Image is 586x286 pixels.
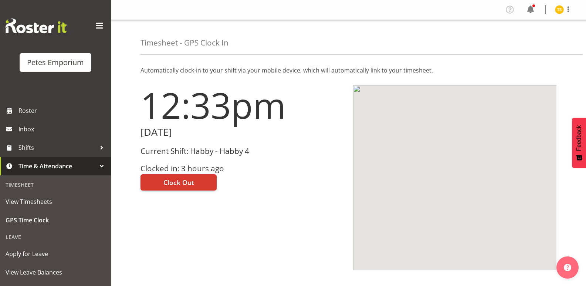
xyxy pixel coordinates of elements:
img: Rosterit website logo [6,18,67,33]
a: GPS Time Clock [2,211,109,229]
h2: [DATE] [140,127,344,138]
h4: Timesheet - GPS Clock In [140,38,228,47]
a: Apply for Leave [2,245,109,263]
span: Clock Out [163,178,194,187]
img: help-xxl-2.png [564,264,571,271]
span: Feedback [576,125,582,151]
h3: Clocked in: 3 hours ago [140,164,344,173]
h3: Current Shift: Habby - Habby 4 [140,147,344,155]
span: Apply for Leave [6,248,105,259]
p: Automatically clock-in to your shift via your mobile device, which will automatically link to you... [140,66,556,75]
div: Timesheet [2,177,109,192]
span: View Timesheets [6,196,105,207]
span: Inbox [18,124,107,135]
img: tamara-straker11292.jpg [555,5,564,14]
div: Petes Emporium [27,57,84,68]
span: Roster [18,105,107,116]
span: View Leave Balances [6,267,105,278]
button: Feedback - Show survey [572,118,586,168]
span: GPS Time Clock [6,215,105,226]
div: Leave [2,229,109,245]
h1: 12:33pm [140,85,344,125]
a: View Leave Balances [2,263,109,282]
button: Clock Out [140,174,217,191]
span: Time & Attendance [18,161,96,172]
span: Shifts [18,142,96,153]
a: View Timesheets [2,192,109,211]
